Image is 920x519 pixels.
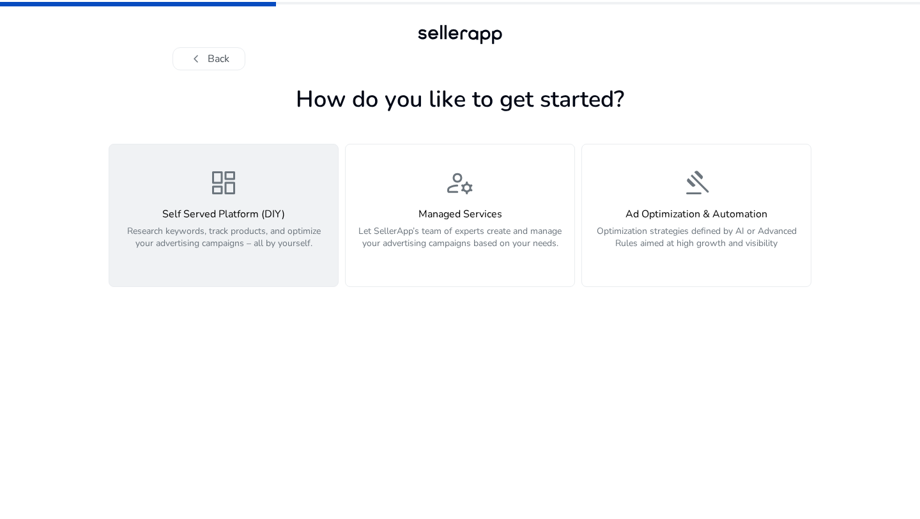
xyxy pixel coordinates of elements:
[590,225,803,263] p: Optimization strategies defined by AI or Advanced Rules aimed at high growth and visibility
[109,86,811,113] h1: How do you like to get started?
[117,208,330,221] h4: Self Served Platform (DIY)
[681,167,712,198] span: gavel
[109,144,339,287] button: dashboardSelf Served Platform (DIY)Research keywords, track products, and optimize your advertisi...
[353,225,567,263] p: Let SellerApp’s team of experts create and manage your advertising campaigns based on your needs.
[590,208,803,221] h4: Ad Optimization & Automation
[172,47,245,70] button: chevron_leftBack
[581,144,811,287] button: gavelAd Optimization & AutomationOptimization strategies defined by AI or Advanced Rules aimed at...
[445,167,475,198] span: manage_accounts
[117,225,330,263] p: Research keywords, track products, and optimize your advertising campaigns – all by yourself.
[353,208,567,221] h4: Managed Services
[208,167,239,198] span: dashboard
[188,51,204,66] span: chevron_left
[345,144,575,287] button: manage_accountsManaged ServicesLet SellerApp’s team of experts create and manage your advertising...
